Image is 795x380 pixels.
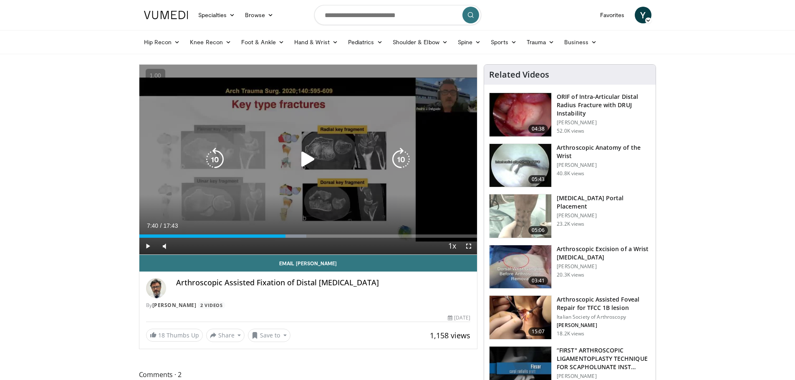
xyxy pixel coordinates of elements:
span: 05:43 [528,175,548,184]
a: 03:41 Arthroscopic Excision of a Wrist [MEDICAL_DATA] [PERSON_NAME] 20.3K views [489,245,651,289]
img: a6f1be81-36ec-4e38-ae6b-7e5798b3883c.150x105_q85_crop-smart_upscale.jpg [490,144,551,187]
img: 296995_0003_1.png.150x105_q85_crop-smart_upscale.jpg [490,296,551,339]
a: Browse [240,7,278,23]
a: [PERSON_NAME] [152,302,197,309]
a: Hand & Wrist [289,34,343,50]
div: [DATE] [448,314,470,322]
a: Y [635,7,651,23]
span: 04:38 [528,125,548,133]
button: Fullscreen [460,238,477,254]
h3: ORIF of Intra-Articular Distal Radius Fracture with DRUJ Instability [557,93,651,118]
span: 18 [158,331,165,339]
a: 04:38 ORIF of Intra-Articular Distal Radius Fracture with DRUJ Instability [PERSON_NAME] 52.0K views [489,93,651,137]
a: Foot & Ankle [236,34,289,50]
img: Avatar [146,278,166,298]
h3: Arthroscopic Excision of a Wrist [MEDICAL_DATA] [557,245,651,262]
img: 9162_3.png.150x105_q85_crop-smart_upscale.jpg [490,245,551,289]
input: Search topics, interventions [314,5,481,25]
h4: Related Videos [489,70,549,80]
h3: [MEDICAL_DATA] Portal Placement [557,194,651,211]
span: Comments 2 [139,369,478,380]
h3: “FIRST" ARTHROSCOPIC LIGAMENTOPLASTY TECHNIQUE FOR SCAPHOLUNATE INST… [557,346,651,371]
a: Knee Recon [185,34,236,50]
button: Save to [248,329,290,342]
a: Hip Recon [139,34,185,50]
a: 05:43 Arthroscopic Anatomy of the Wrist [PERSON_NAME] 40.8K views [489,143,651,188]
p: Italian Society of Arthroscopy [557,314,651,320]
button: Playback Rate [444,238,460,254]
span: / [160,222,162,229]
div: Progress Bar [139,234,477,238]
p: [PERSON_NAME] [557,322,651,329]
p: 18.2K views [557,330,584,337]
div: By [146,302,471,309]
p: 23.2K views [557,221,584,227]
a: 15:07 Arthroscopic Assisted Foveal Repair for TFCC 1B lesion Italian Society of Arthroscopy [PERS... [489,295,651,340]
a: Favorites [595,7,630,23]
h3: Arthroscopic Anatomy of the Wrist [557,143,651,160]
span: 03:41 [528,277,548,285]
a: Specialties [193,7,240,23]
a: Sports [486,34,522,50]
img: VuMedi Logo [144,11,188,19]
span: 1,158 views [430,330,470,340]
a: 05:06 [MEDICAL_DATA] Portal Placement [PERSON_NAME] 23.2K views [489,194,651,238]
span: 05:06 [528,226,548,234]
h4: Arthroscopic Assisted Fixation of Distal [MEDICAL_DATA] [176,278,471,287]
a: 2 Videos [198,302,225,309]
p: [PERSON_NAME] [557,263,651,270]
h3: Arthroscopic Assisted Foveal Repair for TFCC 1B lesion [557,295,651,312]
button: Mute [156,238,173,254]
a: Business [559,34,602,50]
a: Spine [453,34,486,50]
p: 20.3K views [557,272,584,278]
p: [PERSON_NAME] [557,373,651,380]
img: 1c0b2465-3245-4269-8a98-0e17c59c28a9.150x105_q85_crop-smart_upscale.jpg [490,194,551,238]
span: 15:07 [528,327,548,336]
a: Trauma [522,34,560,50]
span: 17:43 [163,222,178,229]
p: [PERSON_NAME] [557,162,651,169]
p: [PERSON_NAME] [557,119,651,126]
a: 18 Thumbs Up [146,329,203,342]
img: f205fea7-5dbf-4452-aea8-dd2b960063ad.150x105_q85_crop-smart_upscale.jpg [490,93,551,136]
a: Pediatrics [343,34,388,50]
a: Shoulder & Elbow [388,34,453,50]
p: 40.8K views [557,170,584,177]
span: 7:40 [147,222,158,229]
button: Play [139,238,156,254]
p: [PERSON_NAME] [557,212,651,219]
button: Share [206,329,245,342]
a: Email [PERSON_NAME] [139,255,477,272]
video-js: Video Player [139,65,477,255]
p: 52.0K views [557,128,584,134]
